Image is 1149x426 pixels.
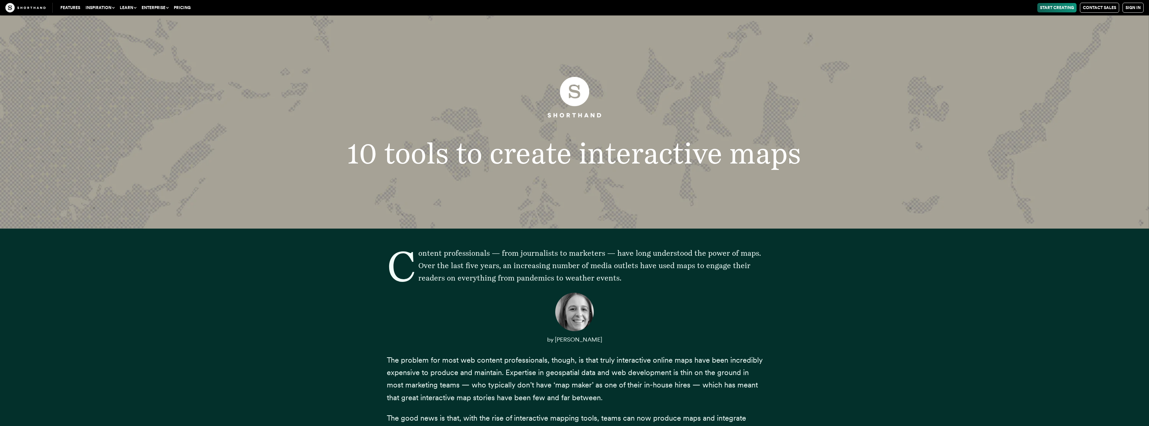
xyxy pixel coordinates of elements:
a: Contact Sales [1080,3,1119,13]
a: Sign in [1122,3,1144,13]
span: Content professionals — from journalists to marketers — have long understood the power of maps. O... [418,249,761,283]
a: Start Creating [1037,3,1077,12]
a: Features [58,3,83,12]
button: Enterprise [139,3,171,12]
button: Inspiration [83,3,117,12]
p: by [PERSON_NAME] [387,333,763,346]
span: The problem for most web content professionals, though, is that truly interactive online maps hav... [387,356,763,402]
button: Learn [117,3,139,12]
h1: 10 tools to create interactive maps [239,139,910,168]
img: The Craft [5,3,46,12]
a: Pricing [171,3,193,12]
